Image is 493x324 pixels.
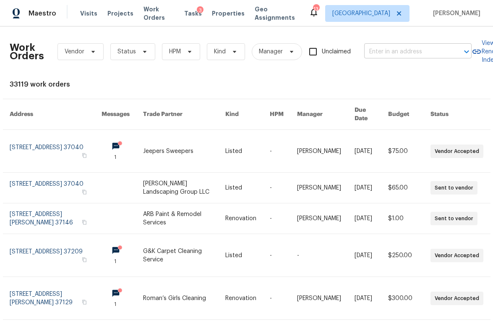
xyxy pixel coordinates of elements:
button: Copy Address [81,219,88,226]
span: Visits [80,9,97,18]
td: [PERSON_NAME] Landscaping Group LLC [136,173,219,203]
th: Trade Partner [136,99,219,130]
th: Due Date [348,99,382,130]
td: ARB Paint & Remodel Services [136,203,219,234]
span: Status [117,47,136,56]
span: Geo Assignments [255,5,299,22]
span: HPM [169,47,181,56]
h2: Work Orders [10,43,44,60]
td: [PERSON_NAME] [290,173,348,203]
span: Tasks [184,11,202,16]
span: Kind [214,47,226,56]
span: Work Orders [143,5,174,22]
span: Projects [107,9,133,18]
button: Open [461,46,472,58]
td: Listed [219,173,263,203]
span: Manager [259,47,283,56]
td: - [263,203,290,234]
td: G&K Carpet Cleaning Service [136,234,219,277]
td: - [263,173,290,203]
th: Kind [219,99,263,130]
button: Copy Address [81,152,88,159]
th: Address [3,99,95,130]
td: Jeepers Sweepers [136,130,219,173]
td: - [263,277,290,320]
td: Renovation [219,203,263,234]
th: Budget [381,99,424,130]
td: - [290,234,348,277]
span: [GEOGRAPHIC_DATA] [332,9,390,18]
th: Messages [95,99,136,130]
td: [PERSON_NAME] [290,130,348,173]
td: [PERSON_NAME] [290,203,348,234]
span: Unclaimed [322,47,351,56]
button: Copy Address [81,188,88,196]
th: Status [424,99,490,130]
td: [PERSON_NAME] [290,277,348,320]
button: Copy Address [81,298,88,306]
div: 13 [313,5,319,13]
td: - [263,234,290,277]
div: 33119 work orders [10,80,484,89]
th: HPM [263,99,290,130]
span: Vendor [65,47,84,56]
input: Enter in an address [364,45,448,58]
div: 3 [197,6,203,15]
th: Manager [290,99,348,130]
td: Listed [219,130,263,173]
span: Maestro [29,9,56,18]
td: Renovation [219,277,263,320]
span: [PERSON_NAME] [430,9,480,18]
td: - [263,130,290,173]
td: Roman’s Girls Cleaning [136,277,219,320]
button: Copy Address [81,256,88,263]
span: Properties [212,9,245,18]
td: Listed [219,234,263,277]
